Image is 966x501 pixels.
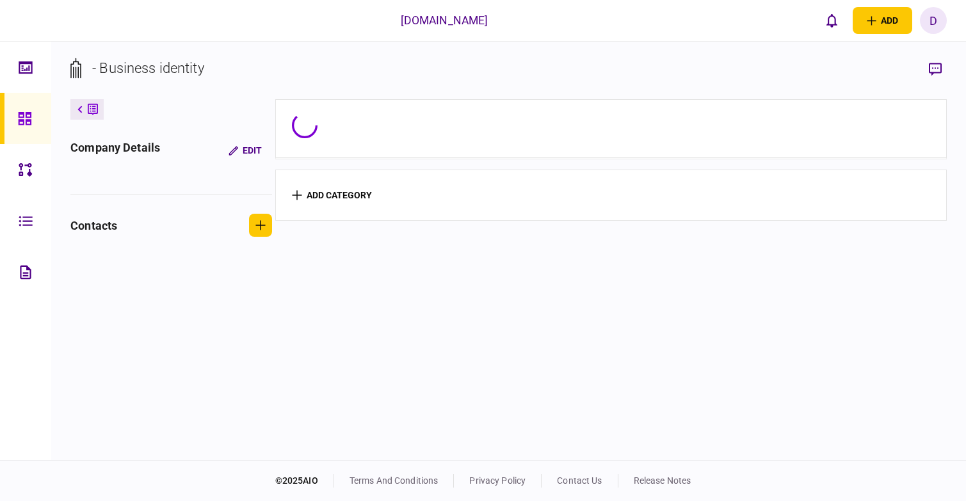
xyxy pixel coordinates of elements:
div: [DOMAIN_NAME] [401,12,488,29]
button: open adding identity options [853,7,912,34]
a: privacy policy [469,475,526,486]
button: add category [292,190,372,200]
div: contacts [70,217,117,234]
button: Edit [218,139,272,162]
div: - Business identity [92,58,204,79]
a: release notes [634,475,691,486]
button: D [920,7,947,34]
button: open notifications list [818,7,845,34]
div: company details [70,139,160,162]
a: contact us [557,475,602,486]
a: terms and conditions [350,475,439,486]
div: © 2025 AIO [275,474,334,488]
